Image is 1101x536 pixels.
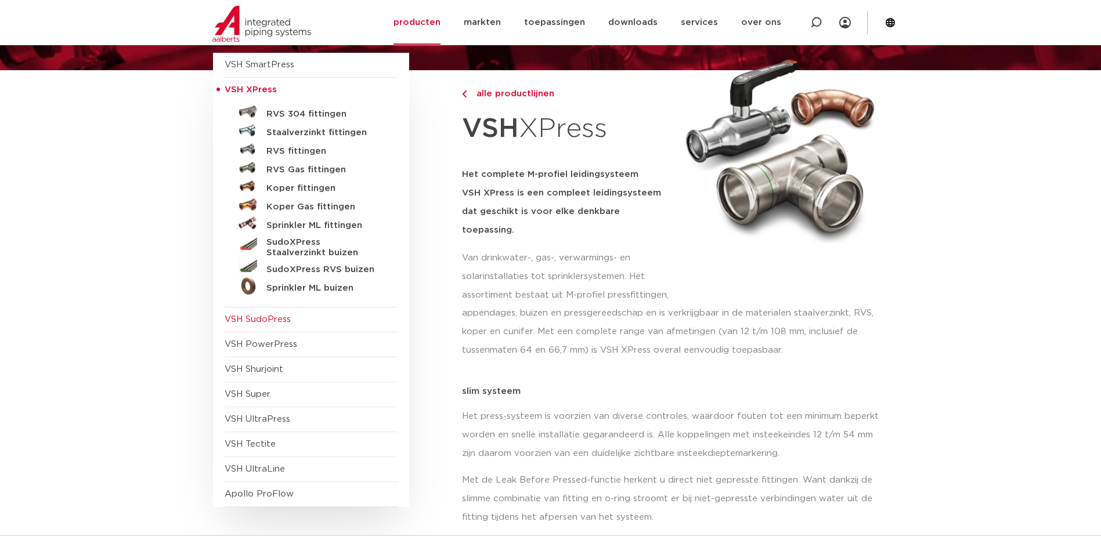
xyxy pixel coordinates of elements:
h1: XPress [462,107,672,151]
h5: Staalverzinkt fittingen [266,128,381,138]
a: Sprinkler ML buizen [225,277,398,295]
h5: Koper Gas fittingen [266,202,381,212]
a: VSH SudoPress [225,315,291,324]
span: alle productlijnen [470,89,554,98]
a: Apollo ProFlow [225,490,294,498]
h5: RVS Gas fittingen [266,165,381,175]
p: Het press-systeem is voorzien van diverse controles, waardoor fouten tot een minimum beperkt word... [462,407,889,463]
a: Sprinkler ML fittingen [225,214,398,233]
h5: Sprinkler ML fittingen [266,220,381,231]
h5: RVS 304 fittingen [266,109,381,119]
a: Staalverzinkt fittingen [225,121,398,140]
a: VSH UltraLine [225,465,285,473]
img: chevron-right.svg [462,90,467,98]
p: Met de Leak Before Pressed-functie herkent u direct niet gepresste fittingen. Want dankzij de sli... [462,471,889,527]
a: SudoXPress Staalverzinkt buizen [225,233,398,258]
a: VSH PowerPress [225,340,297,349]
h5: SudoXPress Staalverzinkt buizen [266,237,381,258]
h5: RVS fittingen [266,146,381,157]
a: VSH Super [225,390,270,399]
span: VSH XPress [225,85,277,94]
a: Koper Gas fittingen [225,195,398,214]
a: alle productlijnen [462,87,672,101]
h5: Koper fittingen [266,183,381,194]
a: VSH Shurjoint [225,365,283,374]
h5: Het complete M-profiel leidingsysteem VSH XPress is een compleet leidingsysteem dat geschikt is v... [462,165,672,240]
p: appendages, buizen en pressgereedschap en is verkrijgbaar in de materialen staalverzinkt, RVS, ko... [462,304,889,360]
h5: Sprinkler ML buizen [266,283,381,294]
a: Koper fittingen [225,177,398,195]
a: VSH UltraPress [225,415,290,423]
a: RVS Gas fittingen [225,158,398,177]
strong: VSH [462,115,519,142]
p: Van drinkwater-, gas-, verwarmings- en solarinstallaties tot sprinklersystemen. Het assortiment b... [462,249,672,305]
p: slim systeem [462,387,889,396]
h5: SudoXPress RVS buizen [266,265,381,275]
a: RVS 304 fittingen [225,103,398,121]
a: SudoXPress RVS buizen [225,258,398,277]
a: RVS fittingen [225,140,398,158]
a: VSH Tectite [225,440,276,448]
a: VSH SmartPress [225,60,294,69]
